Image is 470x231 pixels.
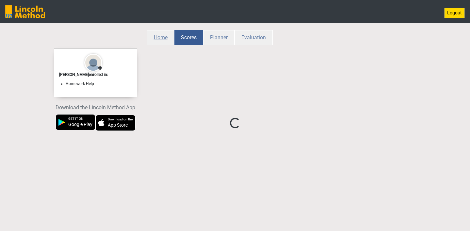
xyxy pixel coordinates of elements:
button: Planner [203,30,235,45]
button: Evaluation [235,30,273,45]
a: Download on the App Store [95,121,136,127]
label: Download on the [108,117,133,129]
button: Logout [444,8,465,18]
button: GET IT ON Google Play [56,114,95,130]
button: Download on the App Store [95,115,136,131]
a: GET IT ON Google Play [56,121,95,127]
img: playBtn.92f35f98.png [58,119,65,126]
button: Home [147,30,174,45]
strong: [PERSON_NAME] enrolled in: [59,72,108,77]
img: SGY6awQAAAABJRU5ErkJggg== [5,5,45,18]
label: Download the Lincoln Method App [56,104,135,112]
label: GET IT ON [68,116,92,128]
span: App Store [108,122,128,128]
button: Scores [174,30,203,45]
img: empty.23b93484.svg [85,55,101,71]
li: Homework Help [66,81,132,87]
span: Google Play [68,122,92,127]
